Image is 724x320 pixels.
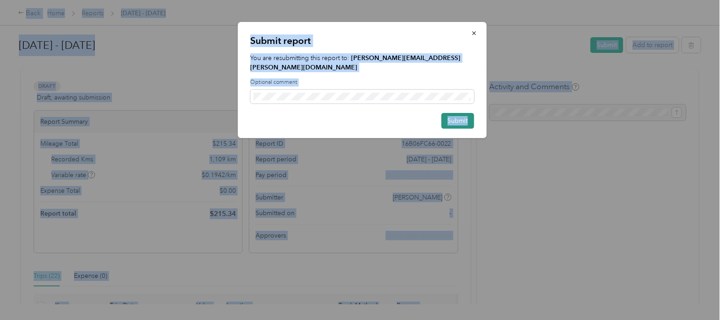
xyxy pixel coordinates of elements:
p: Submit report [250,35,474,47]
strong: [PERSON_NAME][EMAIL_ADDRESS][PERSON_NAME][DOMAIN_NAME] [250,54,460,71]
label: Optional comment [250,78,474,86]
button: Submit [441,113,474,129]
iframe: Everlance-gr Chat Button Frame [674,270,724,320]
p: You are resubmitting this report to: [250,53,474,72]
